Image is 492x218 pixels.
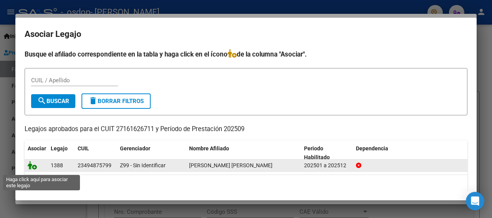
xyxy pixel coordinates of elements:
[304,161,350,170] div: 202501 a 202512
[25,27,467,42] h2: Asociar Legajo
[28,145,46,151] span: Asociar
[37,96,47,105] mat-icon: search
[304,145,330,160] span: Periodo Habilitado
[356,145,388,151] span: Dependencia
[25,125,467,134] p: Legajos aprobados para el CUIT 27161626711 y Período de Prestación 202509
[25,49,467,59] h4: Busque el afiliado correspondiente en la tabla y haga click en el ícono de la columna "Asociar".
[37,98,69,105] span: Buscar
[466,192,484,210] div: Open Intercom Messenger
[75,140,117,166] datatable-header-cell: CUIL
[88,98,144,105] span: Borrar Filtros
[31,94,75,108] button: Buscar
[51,145,68,151] span: Legajo
[25,175,467,194] div: 1 registros
[88,96,98,105] mat-icon: delete
[120,162,166,168] span: Z99 - Sin Identificar
[186,140,301,166] datatable-header-cell: Nombre Afiliado
[117,140,186,166] datatable-header-cell: Gerenciador
[78,161,111,170] div: 23494875799
[48,140,75,166] datatable-header-cell: Legajo
[120,145,150,151] span: Gerenciador
[81,93,151,109] button: Borrar Filtros
[51,162,63,168] span: 1388
[25,140,48,166] datatable-header-cell: Asociar
[301,140,353,166] datatable-header-cell: Periodo Habilitado
[189,145,229,151] span: Nombre Afiliado
[78,145,89,151] span: CUIL
[189,162,273,168] span: QUIROGA FERNANDEZ FRANCISCO JOAQUIN
[353,140,468,166] datatable-header-cell: Dependencia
